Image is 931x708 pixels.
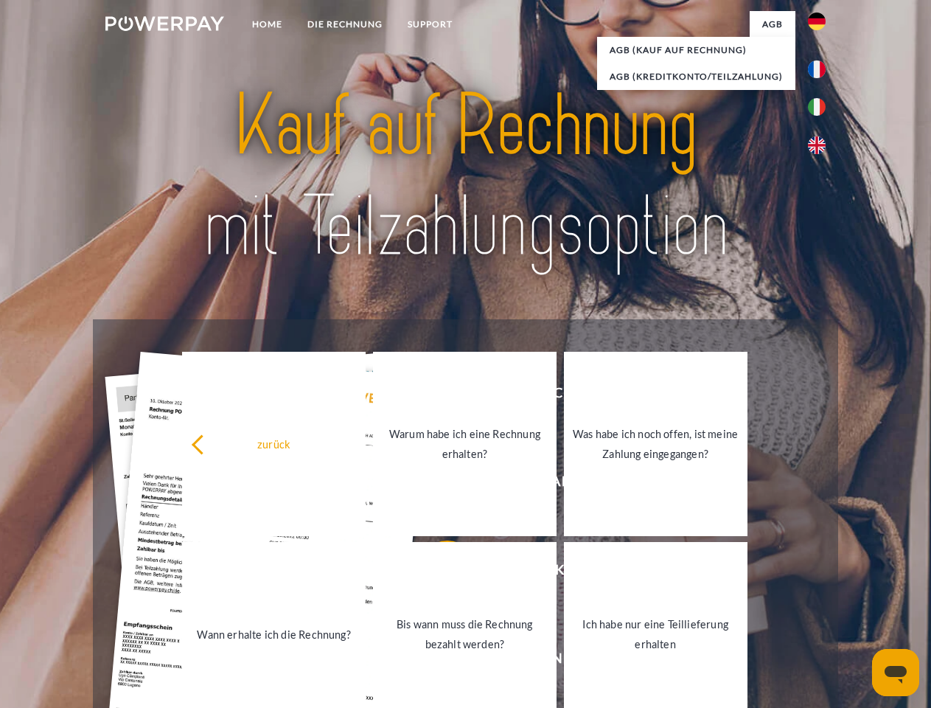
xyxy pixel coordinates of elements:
img: fr [808,60,826,78]
div: Bis wann muss die Rechnung bezahlt werden? [382,614,548,654]
a: agb [750,11,795,38]
a: DIE RECHNUNG [295,11,395,38]
img: en [808,136,826,154]
img: title-powerpay_de.svg [141,71,790,282]
a: AGB (Kreditkonto/Teilzahlung) [597,63,795,90]
a: SUPPORT [395,11,465,38]
img: de [808,13,826,30]
iframe: Schaltfläche zum Öffnen des Messaging-Fensters [872,649,919,696]
a: Was habe ich noch offen, ist meine Zahlung eingegangen? [564,352,747,536]
img: it [808,98,826,116]
a: Home [240,11,295,38]
a: AGB (Kauf auf Rechnung) [597,37,795,63]
img: logo-powerpay-white.svg [105,16,224,31]
div: Was habe ich noch offen, ist meine Zahlung eingegangen? [573,424,739,464]
div: Warum habe ich eine Rechnung erhalten? [382,424,548,464]
div: zurück [191,434,357,454]
div: Ich habe nur eine Teillieferung erhalten [573,614,739,654]
div: Wann erhalte ich die Rechnung? [191,624,357,644]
